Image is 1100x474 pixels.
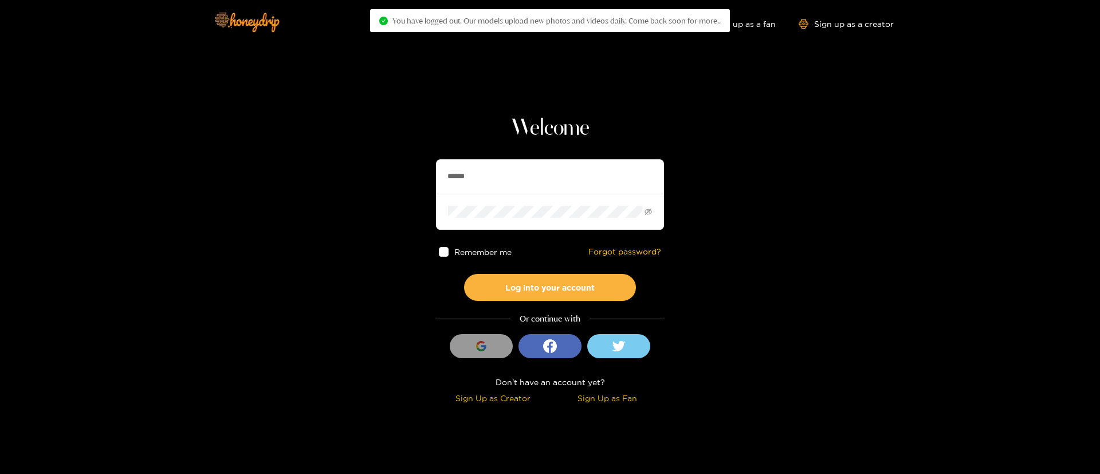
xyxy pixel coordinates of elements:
a: Sign up as a fan [697,19,776,29]
span: You have logged out. Our models upload new photos and videos daily. Come back soon for more.. [392,16,721,25]
div: Sign Up as Fan [553,391,661,405]
span: Remember me [454,248,512,256]
a: Sign up as a creator [799,19,894,29]
h1: Welcome [436,115,664,142]
span: check-circle [379,17,388,25]
a: Forgot password? [588,247,661,257]
button: Log into your account [464,274,636,301]
div: Or continue with [436,312,664,326]
div: Don't have an account yet? [436,375,664,389]
span: eye-invisible [645,208,652,216]
div: Sign Up as Creator [439,391,547,405]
